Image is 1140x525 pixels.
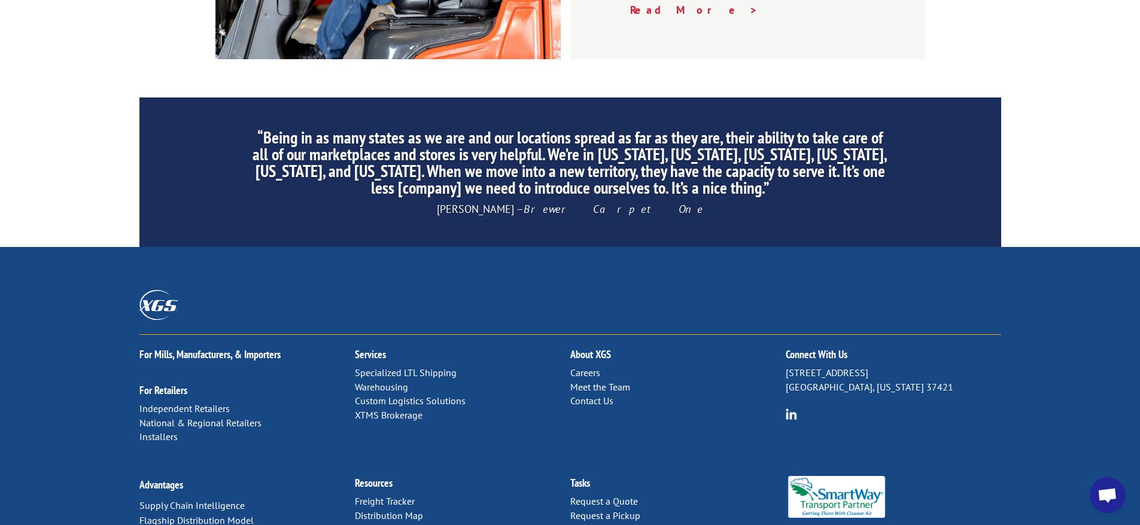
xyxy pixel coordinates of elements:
a: Resources [355,476,393,490]
a: Services [355,347,386,361]
h2: Connect With Us [786,349,1001,366]
a: For Mills, Manufacturers, & Importers [139,347,281,361]
a: Careers [570,367,600,379]
a: Open chat [1090,477,1126,513]
img: XGS_Logos_ALL_2024_All_White [139,290,178,319]
a: National & Regional Retailers [139,417,262,429]
a: Independent Retailers [139,402,230,414]
a: About XGS [570,347,611,361]
a: Request a Quote [570,495,638,507]
a: For Retailers [139,383,187,397]
img: group-6 [786,408,797,420]
a: Distribution Map [355,509,423,521]
a: Specialized LTL Shipping [355,367,457,379]
img: Smartway_Logo [786,476,888,518]
h2: Tasks [570,478,786,495]
a: Advantages [139,478,183,492]
a: Contact Us [570,395,613,407]
a: Warehousing [355,381,408,393]
p: [STREET_ADDRESS] [GEOGRAPHIC_DATA], [US_STATE] 37421 [786,366,1001,395]
em: Brewer Carpet One [524,202,703,216]
h2: “Being in as many states as we are and our locations spread as far as they are, their ability to ... [251,129,888,202]
a: Freight Tracker [355,495,415,507]
a: Meet the Team [570,381,630,393]
span: [PERSON_NAME] – [437,202,703,216]
a: XTMS Brokerage [355,409,422,421]
a: Installers [139,431,178,442]
a: Custom Logistics Solutions [355,395,466,407]
a: Read More > [630,3,758,17]
a: Request a Pickup [570,509,640,521]
a: Supply Chain Intelligence [139,499,245,511]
